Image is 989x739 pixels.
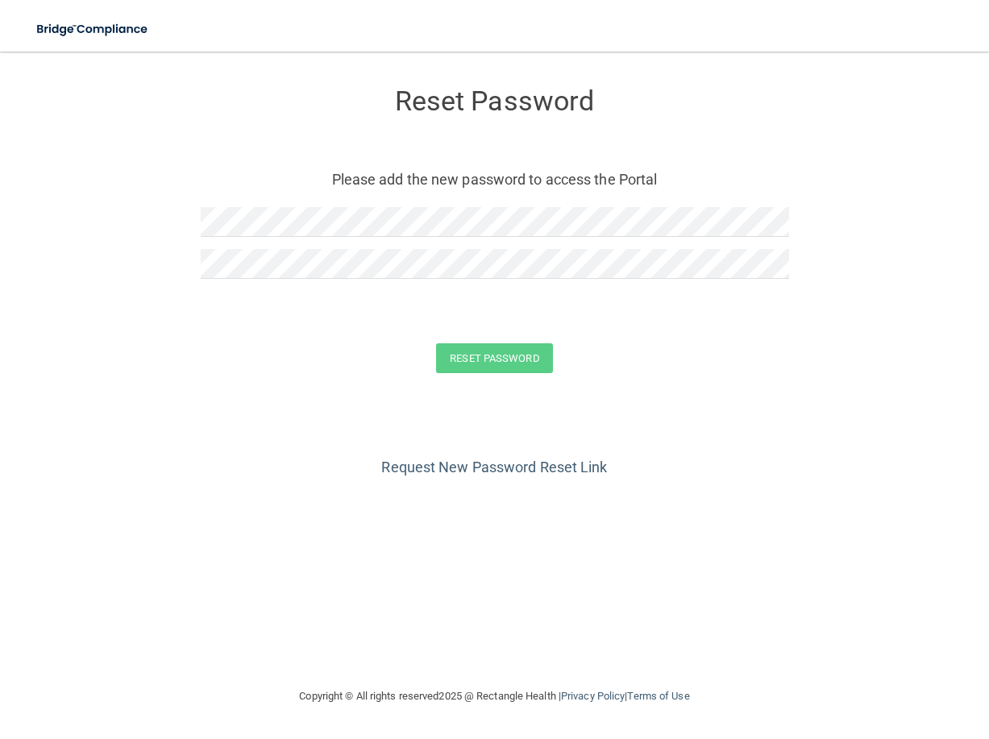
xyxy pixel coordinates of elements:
[213,166,777,193] p: Please add the new password to access the Portal
[201,86,789,116] h3: Reset Password
[561,690,625,702] a: Privacy Policy
[24,13,162,46] img: bridge_compliance_login_screen.278c3ca4.svg
[436,343,552,373] button: Reset Password
[627,690,689,702] a: Terms of Use
[201,670,789,722] div: Copyright © All rights reserved 2025 @ Rectangle Health | |
[381,459,607,475] a: Request New Password Reset Link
